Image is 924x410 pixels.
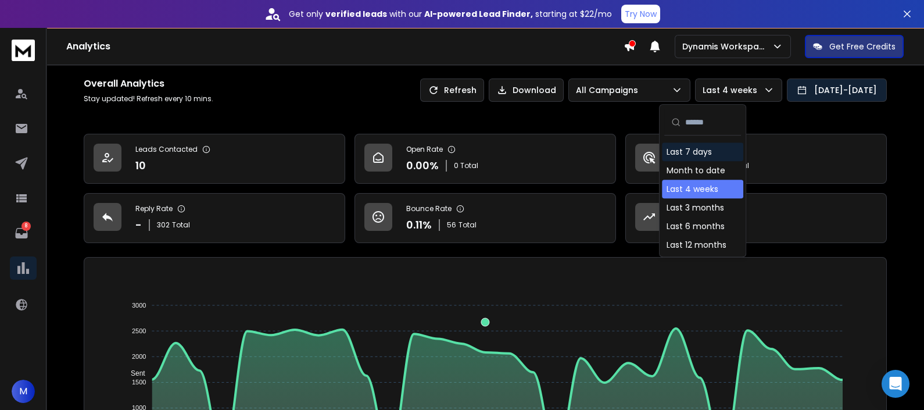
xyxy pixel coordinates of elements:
span: 302 [157,220,170,230]
div: Month to date [667,165,725,176]
h1: Overall Analytics [84,77,213,91]
p: Reply Rate [135,204,173,213]
button: M [12,380,35,403]
p: 10 [135,158,146,174]
span: Total [172,220,190,230]
a: Click Rate0.00%0 Total [625,134,887,184]
img: logo [12,40,35,61]
strong: AI-powered Lead Finder, [424,8,533,20]
p: Last 4 weeks [703,84,762,96]
p: - [135,217,142,233]
p: 8 [22,222,31,231]
button: Try Now [621,5,660,23]
h1: Analytics [66,40,624,54]
p: Leads Contacted [135,145,198,154]
tspan: 1500 [132,379,146,386]
p: 0.11 % [406,217,432,233]
tspan: 3000 [132,302,146,309]
p: Get only with our starting at $22/mo [289,8,612,20]
p: Dynamis Workspace [682,41,772,52]
p: Refresh [444,84,477,96]
button: Refresh [420,79,484,102]
p: Try Now [625,8,657,20]
tspan: 2500 [132,327,146,334]
strong: verified leads [325,8,387,20]
button: [DATE]-[DATE] [787,79,887,102]
div: Open Intercom Messenger [882,370,909,398]
button: Download [489,79,564,102]
button: Get Free Credits [805,35,904,58]
p: Bounce Rate [406,204,452,213]
a: Leads Contacted10 [84,134,345,184]
a: Opportunities0$0 [625,193,887,243]
p: Stay updated! Refresh every 10 mins. [84,94,213,104]
a: Reply Rate-302Total [84,193,345,243]
p: All Campaigns [576,84,643,96]
span: 56 [447,220,456,230]
span: Total [459,220,477,230]
p: 0 Total [454,161,478,170]
a: Open Rate0.00%0 Total [354,134,616,184]
div: Last 4 weeks [667,183,718,195]
tspan: 2000 [132,353,146,360]
div: Last 3 months [667,202,724,213]
span: Sent [122,369,145,377]
div: Last 12 months [667,239,726,251]
div: Last 6 months [667,220,725,232]
p: Download [513,84,556,96]
p: Get Free Credits [829,41,896,52]
p: Open Rate [406,145,443,154]
div: Last 7 days [667,146,712,158]
p: 0.00 % [406,158,439,174]
a: Bounce Rate0.11%56Total [354,193,616,243]
a: 8 [10,222,33,245]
